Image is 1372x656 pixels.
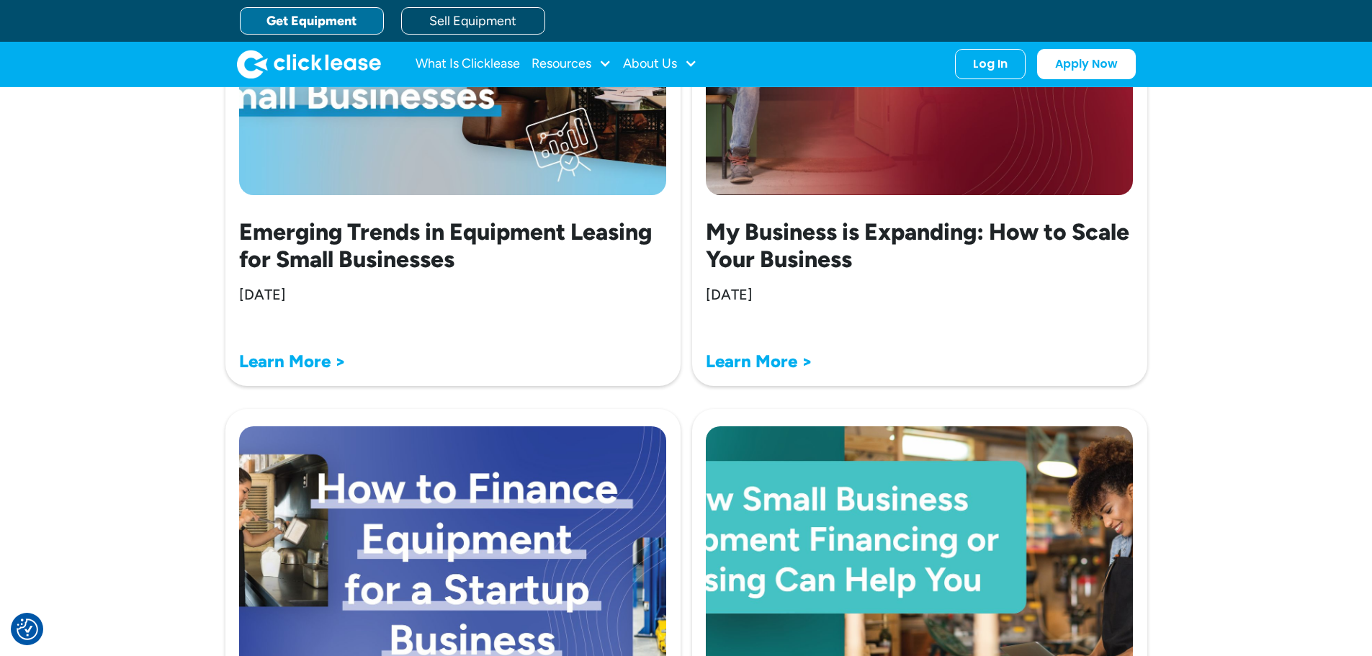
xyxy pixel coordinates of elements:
a: home [237,50,381,78]
div: Log In [973,57,1008,71]
h2: My Business is Expanding: How to Scale Your Business [706,218,1134,274]
h2: Emerging Trends in Equipment Leasing for Small Businesses [239,218,667,274]
a: Get Equipment [240,7,384,35]
div: About Us [623,50,697,78]
div: Resources [532,50,611,78]
a: Learn More > [239,351,346,372]
div: [DATE] [239,285,286,304]
img: Revisit consent button [17,619,38,640]
img: Clicklease logo [237,50,381,78]
a: Learn More > [706,351,812,372]
a: Apply Now [1037,49,1136,79]
a: Sell Equipment [401,7,545,35]
button: Consent Preferences [17,619,38,640]
div: [DATE] [706,285,753,304]
a: What Is Clicklease [416,50,520,78]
